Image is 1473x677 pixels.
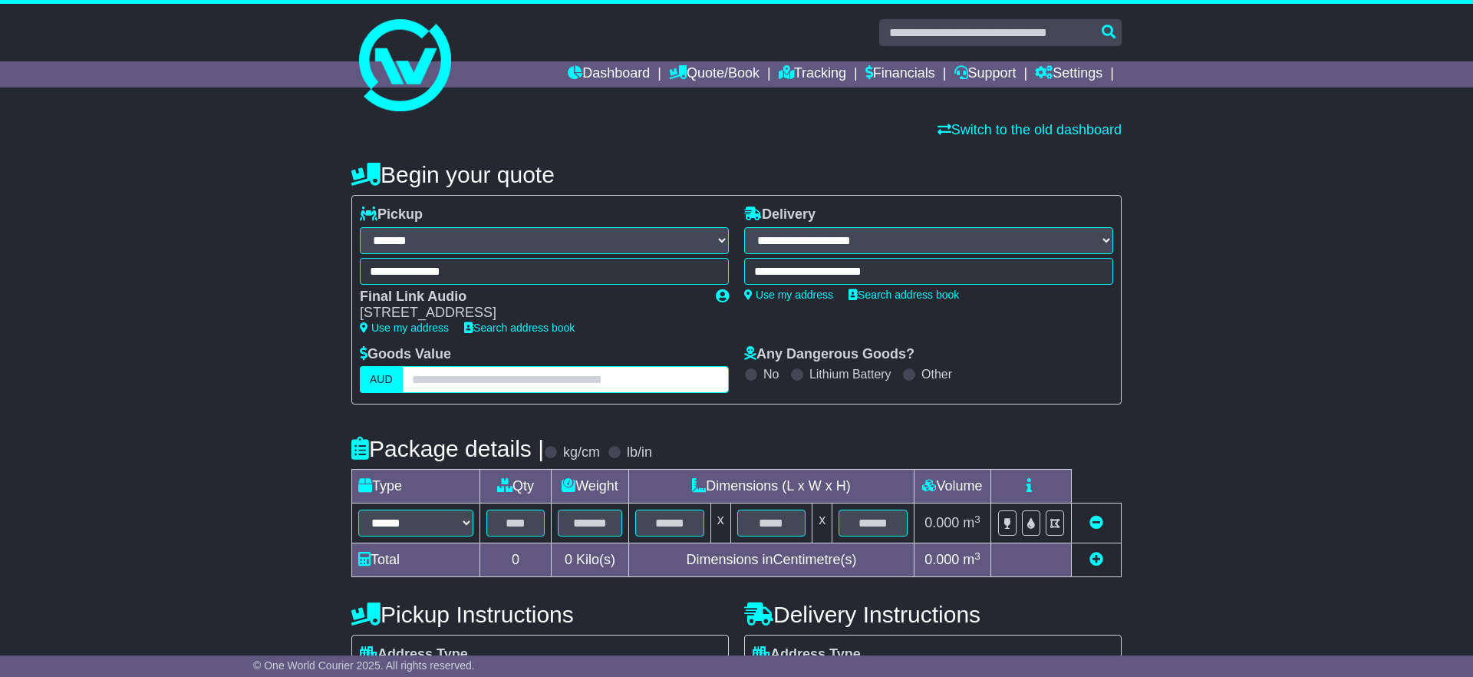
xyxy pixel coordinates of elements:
h4: Delivery Instructions [744,602,1122,627]
span: 0.000 [924,552,959,567]
td: Total [352,543,480,577]
td: Kilo(s) [552,543,629,577]
a: Use my address [744,289,833,301]
sup: 3 [974,550,980,562]
span: 0 [565,552,572,567]
label: Other [921,367,952,381]
a: Add new item [1089,552,1103,567]
label: AUD [360,366,403,393]
div: Final Link Audio [360,289,700,305]
div: [STREET_ADDRESS] [360,305,700,322]
a: Remove this item [1089,515,1103,530]
label: Pickup [360,206,423,223]
td: Qty [480,470,552,504]
td: Dimensions (L x W x H) [628,470,914,504]
a: Search address book [849,289,959,301]
label: lb/in [627,444,652,461]
label: No [763,367,779,381]
a: Support [954,61,1017,88]
a: Search address book [464,322,575,334]
h4: Pickup Instructions [351,602,729,627]
label: Goods Value [360,346,451,363]
span: © One World Courier 2025. All rights reserved. [253,659,475,672]
label: kg/cm [563,444,600,461]
label: Address Type [360,646,468,663]
td: Weight [552,470,629,504]
span: m [963,552,980,567]
a: Use my address [360,322,449,334]
a: Settings [1035,61,1102,88]
td: 0 [480,543,552,577]
sup: 3 [974,514,980,525]
span: 0.000 [924,515,959,530]
a: Tracking [779,61,846,88]
td: Volume [914,470,990,504]
td: x [710,504,730,543]
td: Dimensions in Centimetre(s) [628,543,914,577]
a: Financials [865,61,935,88]
label: Lithium Battery [809,367,891,381]
label: Address Type [753,646,861,663]
a: Dashboard [568,61,650,88]
td: x [812,504,832,543]
a: Quote/Book [669,61,760,88]
label: Delivery [744,206,816,223]
label: Any Dangerous Goods? [744,346,914,363]
a: Switch to the old dashboard [938,122,1122,137]
td: Type [352,470,480,504]
h4: Begin your quote [351,162,1122,187]
h4: Package details | [351,436,544,461]
span: m [963,515,980,530]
